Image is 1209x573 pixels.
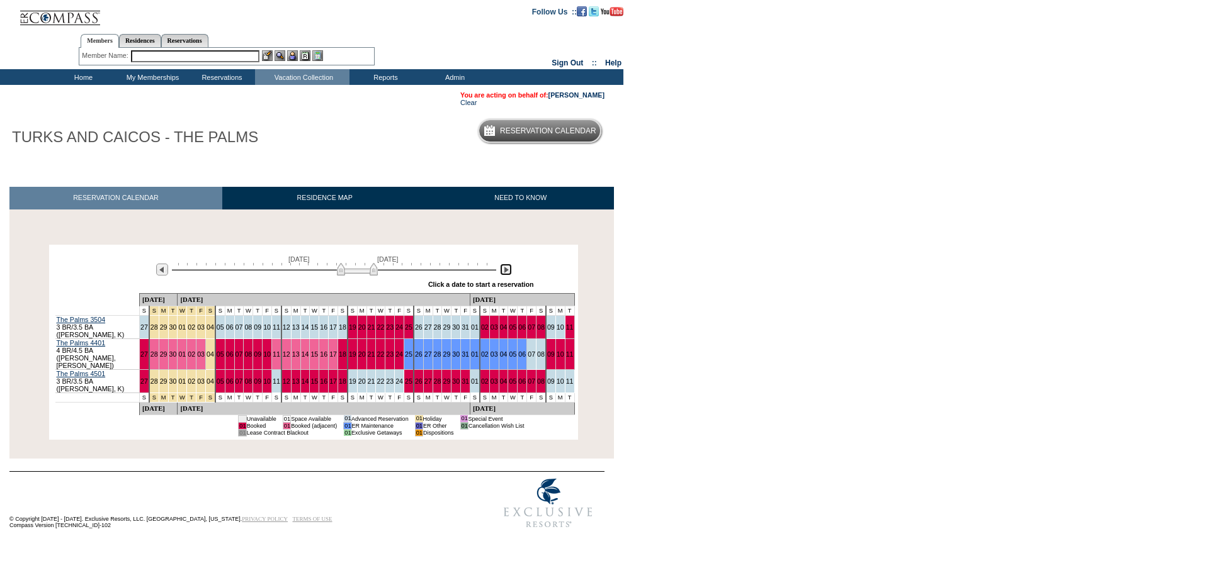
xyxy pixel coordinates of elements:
td: T [234,306,244,315]
span: [DATE] [288,255,310,263]
td: T [451,306,461,315]
a: 13 [292,323,300,331]
td: T [499,392,508,402]
td: Independence Day 2026 [178,392,187,402]
a: Members [81,34,119,48]
a: 26 [415,377,423,385]
a: 27 [424,377,432,385]
td: W [376,306,385,315]
a: 08 [537,377,545,385]
a: 28 [150,350,158,358]
td: M [357,392,366,402]
td: S [281,306,291,315]
a: 25 [405,377,412,385]
td: S [546,306,555,315]
a: 11 [566,323,574,331]
td: S [139,306,149,315]
a: 13 [292,350,300,358]
td: 01 [415,415,423,422]
a: 18 [339,350,346,358]
img: Follow us on Twitter [589,6,599,16]
a: 04 [207,323,214,331]
td: S [348,306,357,315]
a: 06 [226,350,234,358]
a: 29 [443,377,450,385]
td: 01 [283,415,290,422]
td: F [263,306,272,315]
a: 30 [169,350,177,358]
td: Independence Day 2026 [168,306,178,315]
a: 29 [160,377,167,385]
h5: Reservation Calendar [500,127,596,135]
a: 22 [377,350,384,358]
img: Reservations [300,50,310,61]
td: [DATE] [178,293,470,306]
td: Independence Day 2026 [159,306,168,315]
a: 28 [434,350,441,358]
td: M [555,392,565,402]
a: Reservations [161,34,208,47]
img: Exclusive Resorts [492,472,604,535]
a: 02 [188,377,195,385]
a: 12 [283,350,290,358]
td: W [310,392,319,402]
a: 07 [528,350,535,358]
td: W [310,306,319,315]
a: [PERSON_NAME] [548,91,604,99]
a: 01 [178,323,186,331]
td: S [470,392,480,402]
a: 04 [500,377,508,385]
td: Independence Day 2026 [187,392,196,402]
a: 10 [557,323,564,331]
a: 08 [537,350,545,358]
td: M [291,306,300,315]
a: 29 [160,350,167,358]
td: S [470,306,480,315]
td: T [385,306,395,315]
a: 01 [178,350,186,358]
a: 10 [557,377,564,385]
a: 17 [329,323,337,331]
a: Help [605,58,622,67]
a: 04 [500,350,508,358]
td: F [527,306,536,315]
td: 3 BR/3.5 BA ([PERSON_NAME], K) [55,369,140,392]
a: 16 [320,377,327,385]
a: 12 [283,377,290,385]
h1: TURKS AND CAICOS - THE PALMS [9,126,261,148]
a: 16 [320,323,327,331]
a: 06 [226,377,234,385]
td: W [244,392,253,402]
a: 30 [169,323,177,331]
a: 08 [537,323,545,331]
td: Vacation Collection [255,69,349,85]
td: T [234,392,244,402]
td: M [225,392,234,402]
a: 06 [226,323,234,331]
img: Become our fan on Facebook [577,6,587,16]
td: Independence Day 2026 [149,392,159,402]
a: 03 [491,323,498,331]
a: 03 [491,350,498,358]
a: 25 [405,323,412,331]
a: 22 [377,377,384,385]
a: The Palms 4401 [57,339,106,347]
td: T [319,392,329,402]
a: 03 [197,377,205,385]
a: 09 [547,323,555,331]
a: 27 [140,323,148,331]
td: 01 [415,422,423,429]
a: Sign Out [552,58,583,67]
td: Independence Day 2026 [159,392,168,402]
a: 09 [547,350,555,358]
a: 31 [462,350,469,358]
td: T [565,392,574,402]
td: S [272,306,281,315]
span: [DATE] [377,255,399,263]
a: 22 [377,323,384,331]
td: S [404,392,414,402]
a: 31 [462,323,469,331]
img: b_calculator.gif [312,50,323,61]
a: 02 [188,323,195,331]
a: Residences [119,34,161,47]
